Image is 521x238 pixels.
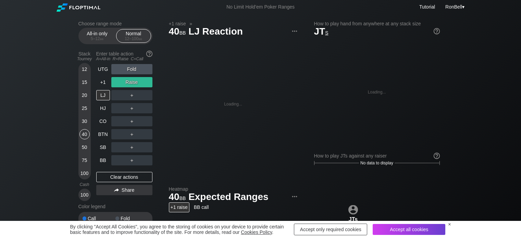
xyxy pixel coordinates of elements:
div: ＋ [111,155,152,165]
div: ＋ [111,103,152,113]
a: Cookies Policy [241,229,272,235]
div: ▾ [444,3,466,11]
div: Stack [76,48,94,64]
img: ellipsis.fd386fe8.svg [291,27,298,35]
span: +1 raise [168,21,187,27]
div: All-in only [82,29,113,42]
div: 5 – 12 [83,36,112,41]
div: UTG [96,64,110,74]
div: A=All-in R=Raise C=Call [96,57,152,61]
h2: Heatmap [169,186,298,192]
div: × [448,222,451,227]
div: Loading... [224,102,242,107]
div: 30 [79,116,90,126]
img: help.32db89a4.svg [433,27,441,35]
img: Floptimal logo [57,3,100,12]
div: Loading... [368,90,386,95]
span: bb [179,194,186,201]
a: Tutorial [419,4,435,10]
div: SB [96,142,110,152]
span: s [325,28,328,36]
div: ＋ [111,142,152,152]
div: Clear actions [96,172,152,182]
div: Normal [118,29,149,42]
div: BTN [96,129,110,139]
span: 40 [168,192,187,203]
div: Raise [111,77,152,87]
span: JT [314,26,328,37]
div: Call [83,216,115,221]
div: +1 raise [169,202,189,212]
div: LJ [96,90,110,100]
h1: Expected Ranges [169,191,298,202]
div: ＋ [111,116,152,126]
div: 20 [79,90,90,100]
div: BB [96,155,110,165]
div: How to play JTs against any raiser [314,153,440,159]
div: 75 [79,155,90,165]
div: Tourney [76,57,94,61]
span: bb [100,36,104,41]
div: ＋ [111,129,152,139]
img: ellipsis.fd386fe8.svg [291,193,298,200]
div: Cash [76,182,94,187]
div: JTs [346,216,361,222]
div: 15 [79,77,90,87]
div: CO [96,116,110,126]
div: Accept all cookies [373,224,445,235]
img: help.32db89a4.svg [146,50,153,58]
div: 12 – 100 [119,36,148,41]
div: 100 [79,168,90,178]
div: By clicking "Accept All Cookies", you agree to the storing of cookies on your device to provide c... [70,224,289,235]
div: +1 [96,77,110,87]
span: No data to display [360,161,393,165]
div: 12 [79,64,90,74]
div: Share [96,185,152,195]
span: bb [138,36,142,41]
h2: Choose range mode [78,21,152,26]
div: on [346,205,361,233]
div: Color legend [78,201,152,212]
div: Fold [111,64,152,74]
div: Accept only required cookies [294,224,367,235]
div: ＋ [111,90,152,100]
span: LJ Reaction [187,26,244,38]
span: RonBell [445,4,462,10]
div: 50 [79,142,90,152]
img: share.864f2f62.svg [114,188,119,192]
span: 40 [168,26,187,38]
div: HJ [96,103,110,113]
div: 25 [79,103,90,113]
h2: How to play hand from anywhere at any stack size [314,21,440,26]
span: » [186,21,196,26]
div: No Limit Hold’em Poker Ranges [216,4,305,11]
div: Enter table action [96,48,152,64]
div: 40 [79,129,90,139]
div: 100 [79,190,90,200]
span: bb [179,28,186,36]
div: BB call [192,202,211,212]
div: Fold [115,216,148,221]
img: help.32db89a4.svg [433,152,441,160]
img: icon-avatar.b40e07d9.svg [348,205,358,214]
